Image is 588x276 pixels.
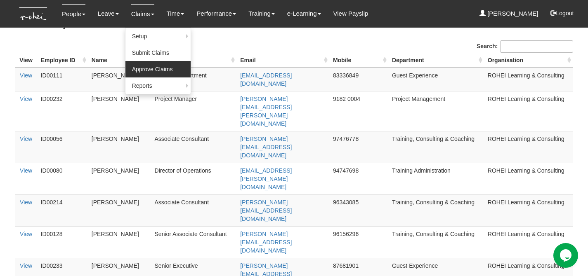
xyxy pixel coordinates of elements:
[553,243,580,268] iframe: chat widget
[20,262,32,269] a: View
[151,226,237,258] td: Senior Associate Consultant
[38,53,88,68] th: Employee ID: activate to sort column ascending
[330,163,389,194] td: 94747698
[62,4,85,23] a: People
[389,194,484,226] td: Training, Consulting & Coaching
[484,131,574,163] td: ROHEI Learning & Consulting
[287,4,321,23] a: e-Learning
[125,61,191,77] a: Approve Claims
[38,194,88,226] td: ID00214
[484,163,574,194] td: ROHEI Learning & Consulting
[248,4,275,23] a: Training
[330,68,389,91] td: 83336849
[196,4,236,23] a: Performance
[240,136,292,159] a: [PERSON_NAME][EMAIL_ADDRESS][DOMAIN_NAME]
[151,131,237,163] td: Associate Consultant
[330,226,389,258] td: 96156296
[38,163,88,194] td: ID00080
[330,91,389,131] td: 9182 0004
[151,91,237,131] td: Project Manager
[151,194,237,226] td: Associate Consultant
[88,68,151,91] td: [PERSON_NAME]
[240,167,292,190] a: [EMAIL_ADDRESS][PERSON_NAME][DOMAIN_NAME]
[240,199,292,222] a: [PERSON_NAME][EMAIL_ADDRESS][DOMAIN_NAME]
[125,28,191,44] a: Setup
[88,53,151,68] th: Name : activate to sort column descending
[389,91,484,131] td: Project Management
[500,40,573,53] input: Search:
[484,226,574,258] td: ROHEI Learning & Consulting
[38,91,88,131] td: ID00232
[484,68,574,91] td: ROHEI Learning & Consulting
[125,77,191,94] a: Reports
[330,131,389,163] td: 97476778
[20,136,32,142] a: View
[240,72,292,87] a: [EMAIL_ADDRESS][DOMAIN_NAME]
[240,96,292,127] a: [PERSON_NAME][EMAIL_ADDRESS][PERSON_NAME][DOMAIN_NAME]
[98,4,119,23] a: Leave
[389,68,484,91] td: Guest Experience
[333,4,368,23] a: View Payslip
[240,231,292,254] a: [PERSON_NAME][EMAIL_ADDRESS][DOMAIN_NAME]
[151,53,237,68] th: Designation : activate to sort column ascending
[88,91,151,131] td: [PERSON_NAME]
[389,53,484,68] th: Department : activate to sort column ascending
[151,163,237,194] td: Director of Operations
[389,163,484,194] td: Training Administration
[88,131,151,163] td: [PERSON_NAME]
[20,167,32,174] a: View
[88,194,151,226] td: [PERSON_NAME]
[484,194,574,226] td: ROHEI Learning & Consulting
[38,226,88,258] td: ID00128
[88,226,151,258] td: [PERSON_NAME]
[88,163,151,194] td: [PERSON_NAME]
[389,131,484,163] td: Training, Consulting & Coaching
[167,4,184,23] a: Time
[20,72,32,79] a: View
[484,53,574,68] th: Organisation : activate to sort column ascending
[484,91,574,131] td: ROHEI Learning & Consulting
[545,3,580,23] button: Logout
[330,53,389,68] th: Mobile : activate to sort column ascending
[330,194,389,226] td: 96343085
[20,96,32,102] a: View
[125,44,191,61] a: Submit Claims
[15,53,38,68] th: View
[477,40,573,53] label: Search:
[479,4,538,23] a: [PERSON_NAME]
[38,131,88,163] td: ID00056
[151,68,237,91] td: Head of Department
[20,199,32,206] a: View
[237,53,330,68] th: Email : activate to sort column ascending
[38,68,88,91] td: ID00111
[389,226,484,258] td: Training, Consulting & Coaching
[20,231,32,237] a: View
[131,4,154,23] a: Claims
